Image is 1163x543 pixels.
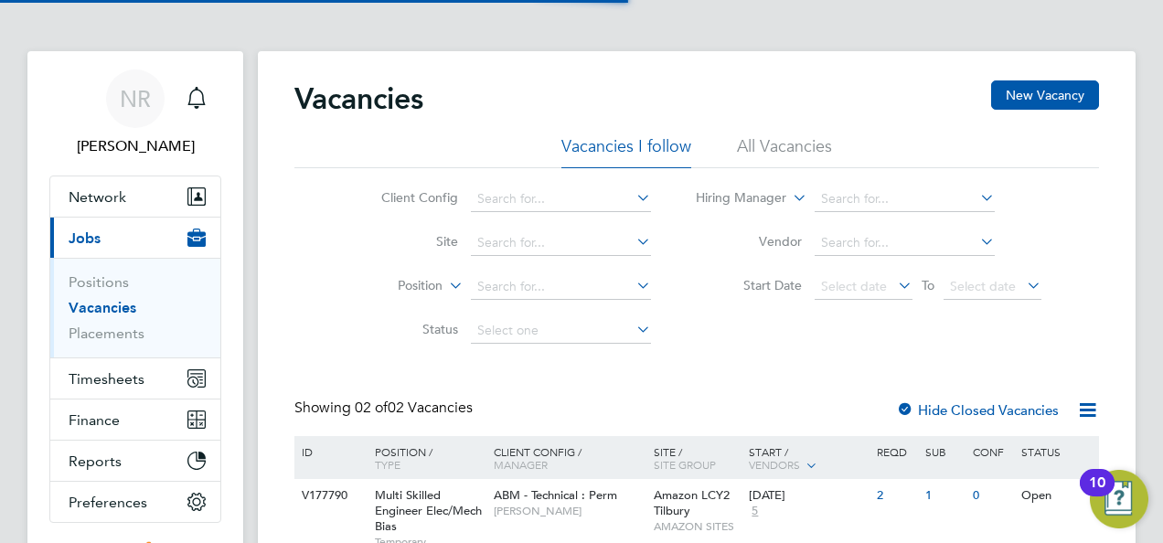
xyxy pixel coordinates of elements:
label: Hiring Manager [681,189,786,208]
button: Finance [50,399,220,440]
span: Network [69,188,126,206]
span: Manager [494,457,548,472]
div: [DATE] [749,488,868,504]
input: Search for... [815,230,995,256]
div: Start / [744,436,872,482]
input: Search for... [471,230,651,256]
button: New Vacancy [991,80,1099,110]
div: V177790 [297,479,361,513]
a: Positions [69,273,129,291]
span: Multi Skilled Engineer Elec/Mech Bias [375,487,482,534]
span: Vendors [749,457,800,472]
div: Sub [921,436,968,467]
span: Reports [69,452,122,470]
div: Reqd [872,436,920,467]
label: Site [353,233,458,250]
div: Site / [649,436,745,480]
input: Search for... [471,274,651,300]
div: Open [1017,479,1096,513]
h2: Vacancies [294,80,423,117]
div: Client Config / [489,436,649,480]
span: [PERSON_NAME] [494,504,645,518]
span: ABM - Technical : Perm [494,487,617,503]
span: Finance [69,411,120,429]
button: Preferences [50,482,220,522]
label: Position [337,277,443,295]
span: 5 [749,504,761,519]
span: Amazon LCY2 Tilbury [654,487,730,518]
div: Status [1017,436,1096,467]
span: Site Group [654,457,716,472]
button: Timesheets [50,358,220,399]
label: Vendor [697,233,802,250]
span: Select date [821,278,887,294]
input: Search for... [471,186,651,212]
button: Network [50,176,220,217]
span: Natalie Rendell [49,135,221,157]
span: Timesheets [69,370,144,388]
span: NR [120,87,151,111]
div: Position / [361,436,489,480]
div: 10 [1089,483,1105,506]
li: All Vacancies [737,135,832,168]
div: 2 [872,479,920,513]
span: Type [375,457,400,472]
span: AMAZON SITES [654,519,741,534]
a: Placements [69,325,144,342]
label: Hide Closed Vacancies [896,401,1059,419]
label: Start Date [697,277,802,293]
li: Vacancies I follow [561,135,691,168]
div: 1 [921,479,968,513]
span: Select date [950,278,1016,294]
a: Vacancies [69,299,136,316]
button: Reports [50,441,220,481]
button: Open Resource Center, 10 new notifications [1090,470,1148,528]
div: Jobs [50,258,220,357]
span: To [916,273,940,297]
label: Status [353,321,458,337]
div: 0 [968,479,1016,513]
a: NR[PERSON_NAME] [49,69,221,157]
input: Select one [471,318,651,344]
span: Preferences [69,494,147,511]
span: 02 of [355,399,388,417]
span: 02 Vacancies [355,399,473,417]
label: Client Config [353,189,458,206]
div: ID [297,436,361,467]
span: Jobs [69,229,101,247]
div: Showing [294,399,476,418]
button: Jobs [50,218,220,258]
input: Search for... [815,186,995,212]
div: Conf [968,436,1016,467]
